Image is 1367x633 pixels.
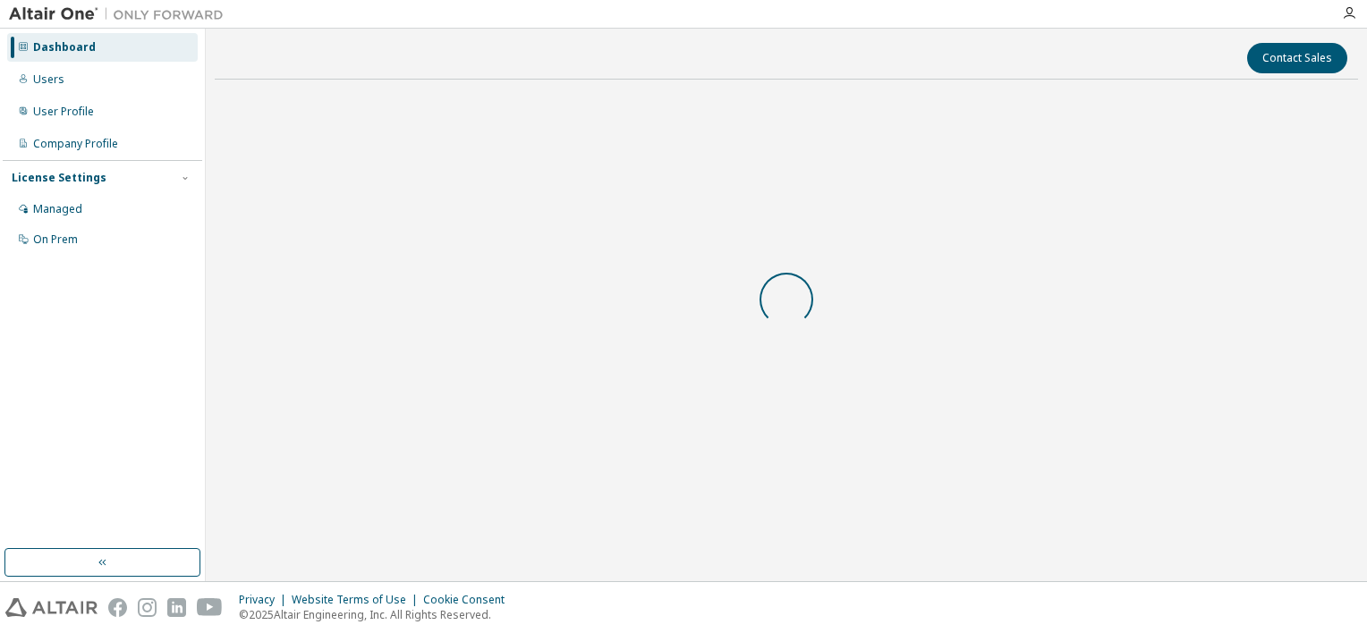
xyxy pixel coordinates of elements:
[138,598,157,617] img: instagram.svg
[167,598,186,617] img: linkedin.svg
[33,72,64,87] div: Users
[5,598,98,617] img: altair_logo.svg
[12,171,106,185] div: License Settings
[33,232,78,247] div: On Prem
[33,105,94,119] div: User Profile
[292,593,423,607] div: Website Terms of Use
[9,5,233,23] img: Altair One
[33,202,82,216] div: Managed
[197,598,223,617] img: youtube.svg
[1247,43,1347,73] button: Contact Sales
[423,593,515,607] div: Cookie Consent
[239,593,292,607] div: Privacy
[108,598,127,617] img: facebook.svg
[239,607,515,622] p: © 2025 Altair Engineering, Inc. All Rights Reserved.
[33,40,96,55] div: Dashboard
[33,137,118,151] div: Company Profile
